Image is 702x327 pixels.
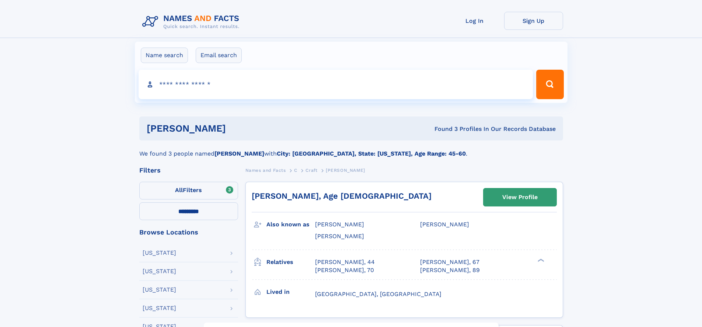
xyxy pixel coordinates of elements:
[536,258,545,262] div: ❯
[536,70,563,99] button: Search Button
[315,258,375,266] a: [PERSON_NAME], 44
[305,166,317,175] a: Craft
[141,48,188,63] label: Name search
[147,124,330,133] h1: [PERSON_NAME]
[266,256,315,268] h3: Relatives
[330,125,556,133] div: Found 3 Profiles In Our Records Database
[277,150,466,157] b: City: [GEOGRAPHIC_DATA], State: [US_STATE], Age Range: 45-60
[143,250,176,256] div: [US_STATE]
[445,12,504,30] a: Log In
[143,287,176,293] div: [US_STATE]
[420,221,469,228] span: [PERSON_NAME]
[483,188,556,206] a: View Profile
[266,286,315,298] h3: Lived in
[420,266,480,274] a: [PERSON_NAME], 89
[196,48,242,63] label: Email search
[139,140,563,158] div: We found 3 people named with .
[214,150,264,157] b: [PERSON_NAME]
[420,258,479,266] a: [PERSON_NAME], 67
[139,70,533,99] input: search input
[252,191,432,201] a: [PERSON_NAME], Age [DEMOGRAPHIC_DATA]
[305,168,317,173] span: Craft
[245,166,286,175] a: Names and Facts
[139,12,245,32] img: Logo Names and Facts
[294,168,297,173] span: C
[326,168,365,173] span: [PERSON_NAME]
[143,268,176,274] div: [US_STATE]
[139,229,238,236] div: Browse Locations
[175,187,183,194] span: All
[139,182,238,199] label: Filters
[315,266,374,274] a: [PERSON_NAME], 70
[266,218,315,231] h3: Also known as
[315,291,441,298] span: [GEOGRAPHIC_DATA], [GEOGRAPHIC_DATA]
[315,233,364,240] span: [PERSON_NAME]
[139,167,238,174] div: Filters
[143,305,176,311] div: [US_STATE]
[502,189,538,206] div: View Profile
[504,12,563,30] a: Sign Up
[315,221,364,228] span: [PERSON_NAME]
[294,166,297,175] a: C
